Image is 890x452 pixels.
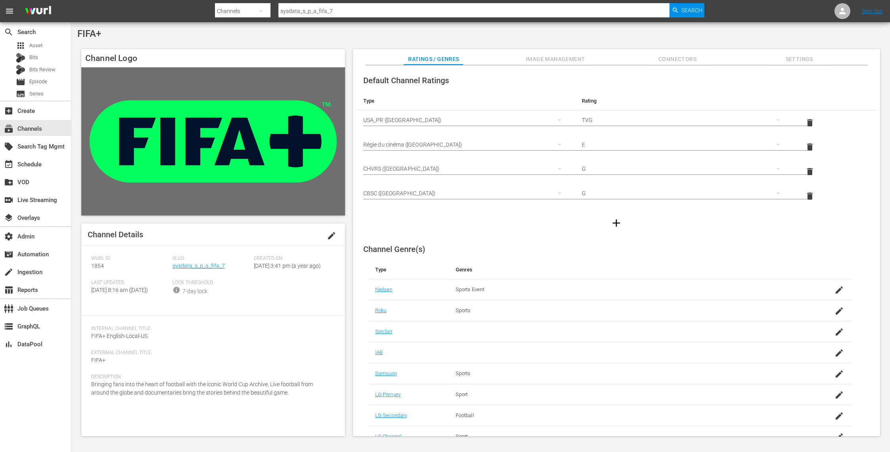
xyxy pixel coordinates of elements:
span: apps [16,41,25,50]
span: info [173,286,180,294]
span: Admin [4,232,13,241]
span: delete [805,167,815,176]
div: 7-day lock [182,287,207,296]
span: Created On: [254,256,331,262]
span: Search Tag Mgmt [4,142,13,151]
a: Roku [375,307,387,313]
button: delete [800,162,819,181]
table: simple table [357,92,876,208]
th: Rating [575,92,794,111]
img: ans4CAIJ8jUAAAAAAAAAAAAAAAAAAAAAAAAgQb4GAAAAAAAAAAAAAAAAAAAAAAAAJMjXAAAAAAAAAAAAAAAAAAAAAAAAgAT5G... [19,2,57,21]
span: Create [4,106,13,116]
button: Search [669,3,704,17]
span: Channel Details [88,230,143,239]
button: delete [800,187,819,206]
img: FIFA+ [81,67,345,216]
button: delete [800,113,819,132]
span: Image Management [526,54,585,64]
span: Search [4,27,13,37]
span: VOD [4,177,13,187]
a: IAB [375,349,383,355]
span: Description: [91,374,331,380]
span: [DATE] 8:16 am ([DATE]) [91,287,148,293]
span: Bits Review [29,66,56,74]
span: GraphQL [4,322,13,331]
span: DataPool [4,339,13,349]
span: Overlays [4,213,13,223]
span: Ratings / Genres [404,54,463,64]
span: Lock Threshold: [173,280,250,286]
a: sysdata_s_p_a_fifa_7 [173,263,225,269]
th: Type [369,260,449,279]
span: FIFA+ [91,357,105,363]
span: FIFA+ English-Local-US [91,333,148,339]
span: Episode [16,77,25,87]
span: Episode [29,78,47,86]
span: Channels [4,124,13,134]
a: Samsung [375,370,397,376]
span: Slug: [173,256,250,262]
a: LG Primary [375,391,401,397]
div: G [582,158,788,180]
span: menu [5,6,14,16]
span: Asset [29,42,42,50]
a: Sign Out [862,8,882,14]
button: delete [800,137,819,156]
span: External Channel Title: [91,350,331,356]
span: Bits [29,53,38,61]
div: Régie du cinéma ([GEOGRAPHIC_DATA]) [363,134,569,156]
a: Sinclair [375,328,392,334]
span: delete [805,191,815,201]
span: Bringing fans into the heart of football with the iconic World Cup Archive, Live football from ar... [91,381,313,396]
span: Default Channel Ratings [363,76,449,85]
div: G [582,182,788,204]
span: Last Updated: [91,280,169,286]
th: Type [357,92,575,111]
span: Connectors [648,54,707,64]
div: CHVRS ([GEOGRAPHIC_DATA]) [363,158,569,180]
h4: Channel Logo [81,49,345,67]
div: CBSC ([GEOGRAPHIC_DATA]) [363,182,569,204]
span: FIFA+ [77,28,101,39]
span: edit [327,231,336,240]
span: Ingestion [4,267,13,277]
span: delete [805,118,815,128]
div: Bits [16,53,25,63]
th: Genres [449,260,798,279]
span: Schedule [4,160,13,169]
span: Settings [769,54,829,64]
span: Job Queues [4,304,13,313]
span: Search [681,3,702,17]
span: Channel Genre(s) [363,244,425,254]
span: Series [16,89,25,99]
button: edit [322,226,341,245]
span: Automation [4,250,13,259]
span: Live Streaming [4,195,13,205]
a: LG Secondary [375,412,407,418]
span: [DATE] 3:41 pm (a year ago) [254,263,321,269]
div: USA_PR ([GEOGRAPHIC_DATA]) [363,109,569,131]
span: Internal Channel Title: [91,326,331,332]
div: TVG [582,109,788,131]
div: E [582,134,788,156]
span: Wurl ID: [91,256,169,262]
span: delete [805,142,815,152]
div: Bits Review [16,65,25,74]
span: 1854 [91,263,104,269]
a: Nielsen [375,286,393,292]
span: Series [29,90,44,98]
span: Reports [4,285,13,295]
a: LG Channel [375,433,401,439]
